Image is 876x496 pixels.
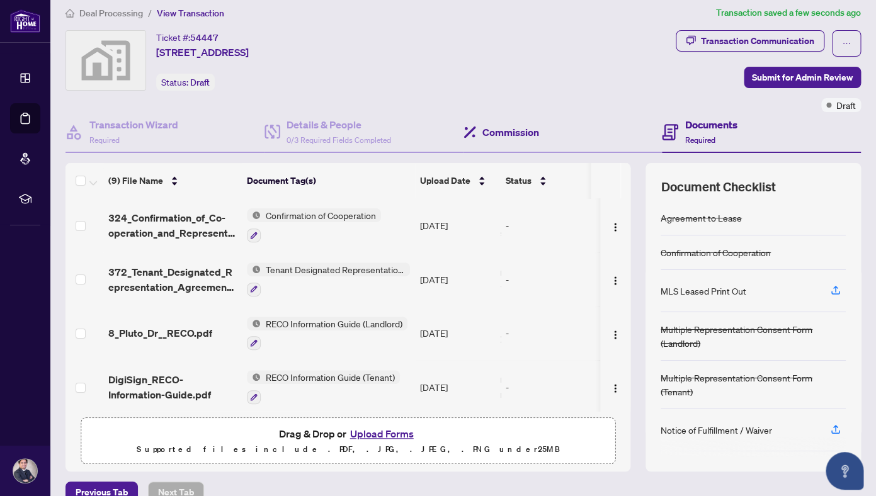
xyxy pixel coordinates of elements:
button: Logo [605,269,625,290]
td: [DATE] [415,360,501,414]
article: Transaction saved a few seconds ago [716,6,861,20]
span: (9) File Name [108,174,163,188]
span: Confirmation of Cooperation [261,208,381,222]
div: - [506,326,603,340]
span: 8_Pluto_Dr__RECO.pdf [108,325,212,341]
span: Document Checklist [661,178,775,196]
td: [DATE] [415,307,501,361]
span: home [65,9,74,18]
button: Status IconTenant Designated Representation Agreement [247,262,410,296]
div: Transaction Communication [701,31,814,51]
img: Status Icon [247,208,261,222]
th: Document Tag(s) [242,163,415,198]
img: Status Icon [247,317,261,330]
span: Tenant Designated Representation Agreement [261,262,410,276]
img: Logo [610,330,620,340]
h4: Transaction Wizard [89,117,178,132]
span: Required [89,135,120,145]
h4: Details & People [287,117,391,132]
button: Status IconRECO Information Guide (Landlord) [247,317,407,351]
div: - [506,380,603,394]
img: Logo [610,276,620,286]
button: Status IconRECO Information Guide (Tenant) [247,370,400,404]
span: DigiSign_RECO-Information-Guide.pdf [108,372,237,402]
div: - [506,218,603,232]
span: Upload Date [420,174,470,188]
span: Draft [836,98,856,112]
span: Drag & Drop or [279,426,418,442]
span: Drag & Drop orUpload FormsSupported files include .PDF, .JPG, .JPEG, .PNG under25MB [81,418,615,465]
div: Multiple Representation Consent Form (Tenant) [661,371,846,398]
span: RECO Information Guide (Tenant) [261,370,400,384]
td: [DATE] [415,198,501,252]
span: 324_Confirmation_of_Co-operation_and_Representation_-_Tenant_Landlord_-_PropTx-[PERSON_NAME].pdf [108,210,237,240]
button: Status IconConfirmation of Cooperation [247,208,381,242]
th: Status [501,163,608,198]
img: logo [10,9,40,33]
span: Required [685,135,715,145]
button: Upload Forms [346,426,418,442]
h4: Commission [482,125,539,140]
td: [DATE] [415,252,501,307]
img: Status Icon [247,370,261,384]
div: Multiple Representation Consent Form (Landlord) [661,322,846,350]
span: Status [506,174,532,188]
span: 372_Tenant_Designated_Representation_Agreement_-_PropTx-[PERSON_NAME].pdf [108,264,237,295]
li: / [148,6,152,20]
div: Confirmation of Cooperation [661,245,771,259]
p: Supported files include .PDF, .JPG, .JPEG, .PNG under 25 MB [89,442,607,457]
img: Logo [610,383,620,393]
button: Logo [605,377,625,397]
div: Notice of Fulfillment / Waiver [661,423,772,437]
button: Logo [605,323,625,343]
img: Logo [610,222,620,232]
span: 54447 [190,32,219,43]
div: MLS Leased Print Out [661,284,746,298]
span: [STREET_ADDRESS] [156,45,249,60]
span: RECO Information Guide (Landlord) [261,317,407,330]
button: Transaction Communication [676,30,824,52]
h4: Documents [685,117,737,132]
th: (9) File Name [103,163,242,198]
div: - [506,273,603,286]
img: Profile Icon [13,459,37,483]
img: svg%3e [66,31,145,90]
span: Draft [190,77,210,88]
div: Ticket #: [156,30,219,45]
div: Agreement to Lease [661,211,742,225]
span: 0/3 Required Fields Completed [287,135,391,145]
div: Status: [156,74,215,91]
span: View Transaction [157,8,224,19]
th: Upload Date [415,163,501,198]
button: Logo [605,215,625,235]
span: ellipsis [842,39,851,48]
img: Status Icon [247,262,261,276]
button: Submit for Admin Review [744,67,861,88]
span: Deal Processing [79,8,143,19]
span: Submit for Admin Review [752,67,853,87]
button: Open asap [826,452,863,490]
